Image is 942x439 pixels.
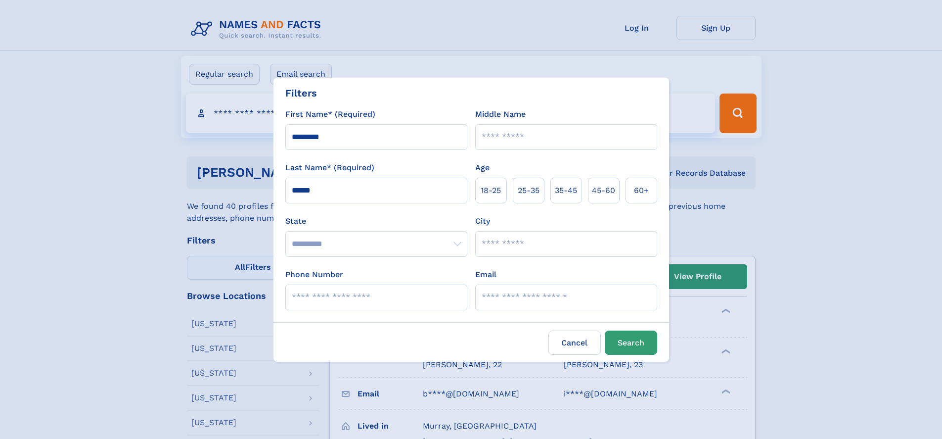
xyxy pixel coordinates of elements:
[285,162,374,174] label: Last Name* (Required)
[475,215,490,227] label: City
[548,331,601,355] label: Cancel
[475,162,490,174] label: Age
[285,108,375,120] label: First Name* (Required)
[285,86,317,100] div: Filters
[481,185,501,196] span: 18‑25
[475,108,526,120] label: Middle Name
[634,185,649,196] span: 60+
[518,185,539,196] span: 25‑35
[285,269,343,281] label: Phone Number
[475,269,496,281] label: Email
[285,215,467,227] label: State
[605,331,657,355] button: Search
[555,185,577,196] span: 35‑45
[592,185,615,196] span: 45‑60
